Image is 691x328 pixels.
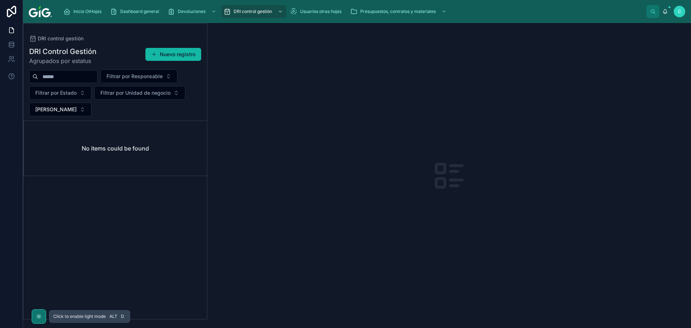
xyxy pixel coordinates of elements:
span: Agrupados por estatus [29,57,96,65]
span: DRI control gestión [38,35,83,42]
span: [PERSON_NAME] [35,106,77,113]
h2: No items could be found [82,144,149,153]
a: DRI control gestión [221,5,286,18]
span: Presupuestos, contratos y materiales [360,9,436,14]
span: Filtrar por Responsable [107,73,163,80]
span: Filtrar por Estado [35,89,77,96]
button: Select Button [100,69,177,83]
span: C [678,9,681,14]
span: Usuarios otras hojas [300,9,342,14]
a: Inicio OtHojas [61,5,107,18]
img: App logo [29,6,52,17]
span: Click to enable light mode [53,314,106,319]
span: D [119,314,125,319]
a: Usuarios otras hojas [288,5,347,18]
a: Presupuestos, contratos y materiales [348,5,450,18]
h1: DRI Control Gestión [29,46,96,57]
button: Select Button [94,86,185,100]
span: Devoluciones [178,9,206,14]
button: Select Button [29,86,91,100]
button: Select Button [29,103,91,116]
a: Dashboard general [108,5,164,18]
div: scrollable content [58,4,646,19]
span: Dashboard general [120,9,159,14]
span: DRI control gestión [234,9,272,14]
span: Inicio OtHojas [73,9,101,14]
a: Devoluciones [166,5,220,18]
button: Nuevo registro [145,48,201,61]
span: Filtrar por Unidad de negocio [100,89,171,96]
a: DRI control gestión [29,35,83,42]
span: Alt [109,314,117,319]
